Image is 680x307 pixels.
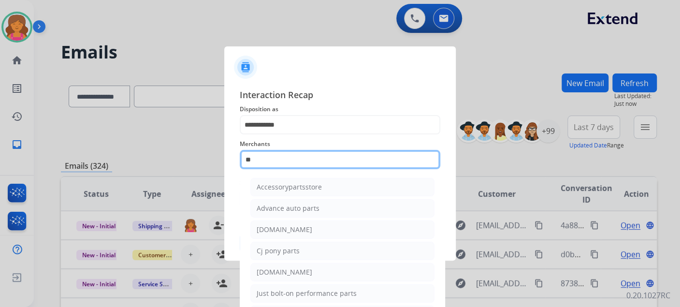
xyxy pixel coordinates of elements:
img: contactIcon [234,56,257,79]
div: Accessorypartsstore [257,182,322,192]
p: 0.20.1027RC [626,290,670,301]
span: Disposition as [240,103,440,115]
div: Advance auto parts [257,204,319,213]
span: Merchants [240,138,440,150]
div: [DOMAIN_NAME] [257,267,312,277]
div: Cj pony parts [257,246,300,256]
div: [DOMAIN_NAME] [257,225,312,234]
div: Just bolt-on performance parts [257,289,357,298]
span: Interaction Recap [240,88,440,103]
